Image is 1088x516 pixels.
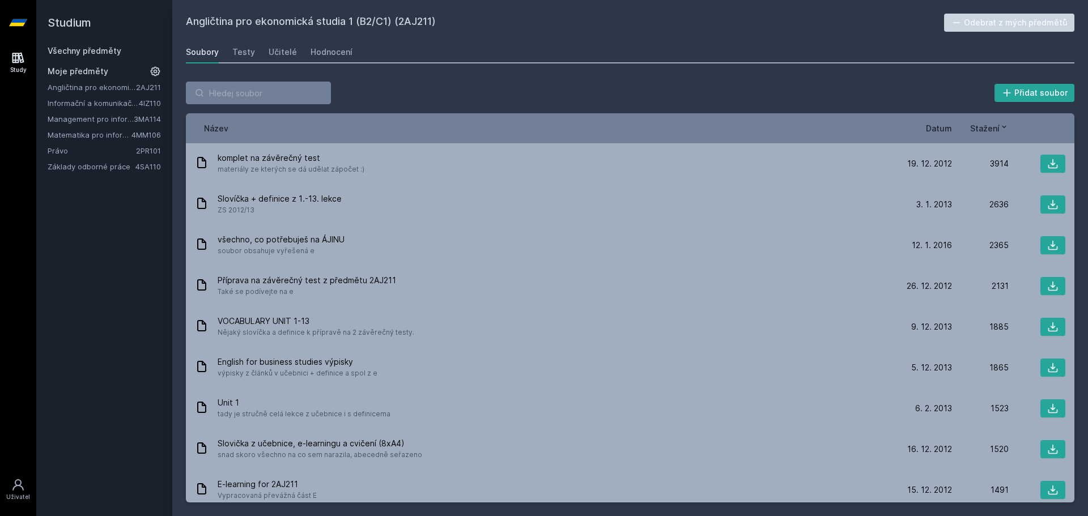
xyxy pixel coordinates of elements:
span: 9. 12. 2013 [911,321,952,332]
a: Uživatel [2,472,34,507]
span: 26. 12. 2012 [907,280,952,292]
span: tady je stručně celá lekce z učebnice i s definicema [218,408,390,420]
a: 3MA114 [134,114,161,123]
div: Soubory [186,46,219,58]
span: E-learning for 2AJ211 [218,479,317,490]
span: English for business studies výpisky [218,356,377,368]
a: 4MM106 [131,130,161,139]
a: Informační a komunikační technologie [48,97,139,109]
span: Stažení [970,122,1000,134]
a: Učitelé [269,41,297,63]
span: komplet na závěrečný test [218,152,364,164]
a: Všechny předměty [48,46,121,56]
span: všechno, co potřebuješ na ÁJINU [218,234,345,245]
div: 1885 [952,321,1009,332]
div: 1520 [952,443,1009,455]
a: 4IZ110 [139,99,161,108]
button: Datum [926,122,952,134]
a: Právo [48,145,136,156]
span: soubor obsahuje vyřešená e [218,245,345,257]
span: 12. 1. 2016 [912,240,952,251]
span: Slovíčka + definice z 1.-13. lekce [218,193,342,204]
span: Také se podívejte na e [218,286,396,297]
a: Matematika pro informatiky [48,129,131,140]
input: Hledej soubor [186,82,331,104]
a: 2AJ211 [136,83,161,92]
span: Slovička z učebnice, e-learningu a cvičení (8xA4) [218,438,422,449]
span: VOCABULARY UNIT 1-13 [218,315,414,327]
div: Study [10,66,27,74]
a: Angličtina pro ekonomická studia 1 (B2/C1) [48,82,136,93]
a: Management pro informatiky a statistiky [48,113,134,125]
span: Vypracovaná převážná část E [218,490,317,501]
span: Příprava na závěrečný test z předmětu 2AJ211 [218,275,396,286]
span: výpisky z článků v učebnici + definice a spol z e [218,368,377,379]
div: 2365 [952,240,1009,251]
span: materiály ze kterých se dá udělat zápočet :) [218,164,364,175]
span: snad skoro všechno na co sem narazila, abecedně seřazeno [218,449,422,460]
a: Základy odborné práce [48,161,135,172]
div: Uživatel [6,493,30,501]
a: Study [2,45,34,80]
a: Hodnocení [311,41,352,63]
div: 1491 [952,484,1009,496]
button: Odebrat z mých předmětů [944,14,1075,32]
span: 15. 12. 2012 [907,484,952,496]
a: Testy [232,41,255,63]
span: 5. 12. 2013 [911,362,952,373]
button: Stažení [970,122,1009,134]
div: Testy [232,46,255,58]
div: 1523 [952,403,1009,414]
span: ZS 2012/13 [218,204,342,216]
span: Moje předměty [48,66,108,77]
a: 4SA110 [135,162,161,171]
div: Hodnocení [311,46,352,58]
a: Soubory [186,41,219,63]
span: 16. 12. 2012 [907,443,952,455]
h2: Angličtina pro ekonomická studia 1 (B2/C1) (2AJ211) [186,14,944,32]
span: 6. 2. 2013 [915,403,952,414]
span: Nějaký slovíčka a definice k přípravě na 2 závěrečný testy. [218,327,414,338]
div: 1865 [952,362,1009,373]
span: Unit 1 [218,397,390,408]
div: Učitelé [269,46,297,58]
div: 2131 [952,280,1009,292]
div: 2636 [952,199,1009,210]
a: 2PR101 [136,146,161,155]
span: 19. 12. 2012 [907,158,952,169]
div: 3914 [952,158,1009,169]
button: Přidat soubor [994,84,1075,102]
button: Název [204,122,228,134]
span: 3. 1. 2013 [916,199,952,210]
